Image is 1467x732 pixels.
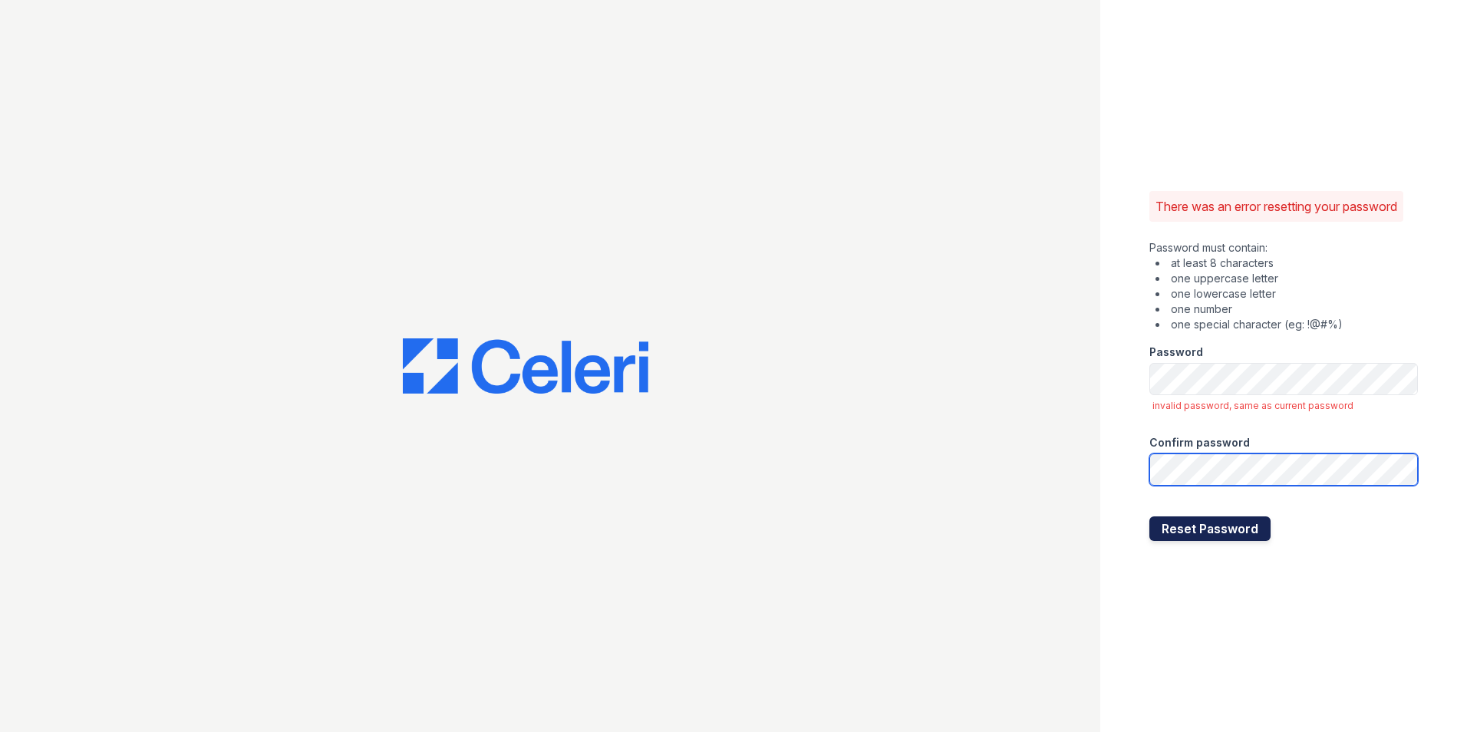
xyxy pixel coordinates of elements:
[1155,271,1418,286] li: one uppercase letter
[1152,400,1353,411] span: invalid password, same as current password
[1155,302,1418,317] li: one number
[1149,240,1418,332] div: Password must contain:
[1149,435,1250,450] label: Confirm password
[1155,286,1418,302] li: one lowercase letter
[1155,256,1418,271] li: at least 8 characters
[1155,317,1418,332] li: one special character (eg: !@#%)
[1149,516,1271,541] button: Reset Password
[1149,345,1203,360] label: Password
[1155,197,1397,216] p: There was an error resetting your password
[403,338,648,394] img: CE_Logo_Blue-a8612792a0a2168367f1c8372b55b34899dd931a85d93a1a3d3e32e68fde9ad4.png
